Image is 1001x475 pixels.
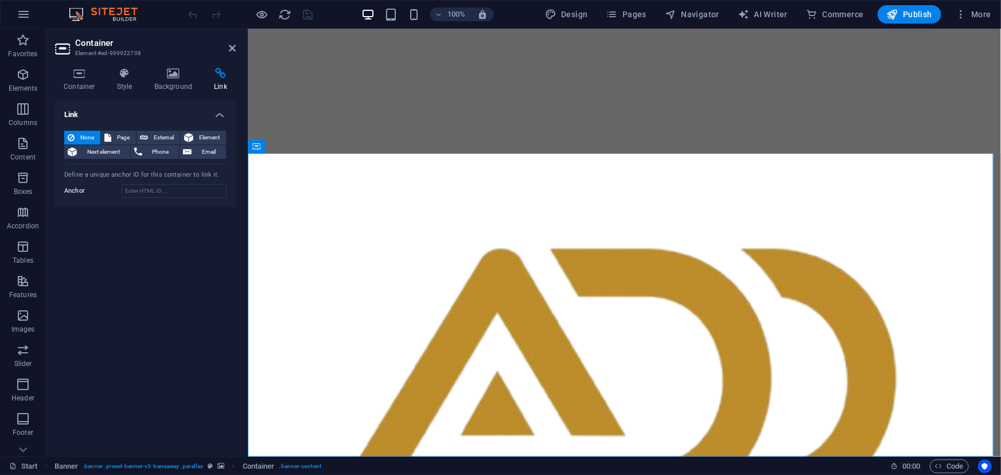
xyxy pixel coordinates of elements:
[208,463,213,469] i: This element is a customizable preset
[181,131,226,145] button: Element
[602,5,651,24] button: Pages
[64,131,100,145] button: None
[665,9,719,20] span: Navigator
[108,68,146,92] h4: Style
[8,49,37,59] p: Favorites
[545,9,588,20] span: Design
[195,145,223,159] span: Email
[55,68,108,92] h4: Container
[278,7,292,21] button: reload
[255,7,269,21] button: Click here to leave preview mode and continue editing
[279,8,292,21] i: Reload page
[477,9,488,20] i: On resize automatically adjust zoom level to fit chosen device.
[887,9,932,20] span: Publish
[733,5,792,24] button: AI Writer
[279,460,321,473] span: . banner-content
[878,5,941,24] button: Publish
[930,460,969,473] button: Code
[540,5,593,24] div: Design (Ctrl+Alt+Y)
[75,48,213,59] h3: Element #ed-999922708
[660,5,724,24] button: Navigator
[205,68,236,92] h4: Link
[115,131,133,145] span: Page
[197,131,223,145] span: Element
[218,463,225,469] i: This element contains a background
[540,5,593,24] button: Design
[14,359,32,368] p: Slider
[902,460,920,473] span: 00 00
[146,68,206,92] h4: Background
[14,187,33,196] p: Boxes
[9,118,37,127] p: Columns
[80,145,127,159] span: Next element
[146,145,176,159] span: Phone
[131,145,180,159] button: Phone
[430,7,471,21] button: 100%
[13,256,33,265] p: Tables
[66,7,152,21] img: Editor Logo
[64,184,122,198] label: Anchor
[10,153,36,162] p: Content
[955,9,991,20] span: More
[9,460,38,473] a: Click to cancel selection. Double-click to open Pages
[55,101,236,122] h4: Link
[935,460,964,473] span: Code
[11,325,35,334] p: Images
[9,290,37,299] p: Features
[64,145,130,159] button: Next element
[13,428,33,437] p: Footer
[9,84,38,93] p: Elements
[54,460,321,473] nav: breadcrumb
[75,38,236,48] h2: Container
[806,9,864,20] span: Commerce
[890,460,921,473] h6: Session time
[101,131,136,145] button: Page
[78,131,97,145] span: None
[122,184,227,198] input: Enter HTML ID...
[910,462,912,470] span: :
[738,9,788,20] span: AI Writer
[243,460,275,473] span: Click to select. Double-click to edit
[606,9,646,20] span: Pages
[151,131,177,145] span: External
[801,5,868,24] button: Commerce
[11,394,34,403] p: Header
[951,5,996,24] button: More
[64,170,227,180] div: Define a unique anchor ID for this container to link it.
[447,7,466,21] h6: 100%
[978,460,992,473] button: Usercentrics
[7,221,39,231] p: Accordion
[83,460,203,473] span: . banner .preset-banner-v3-transaway .parallax
[180,145,226,159] button: Email
[54,460,79,473] span: Click to select. Double-click to edit
[137,131,180,145] button: External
